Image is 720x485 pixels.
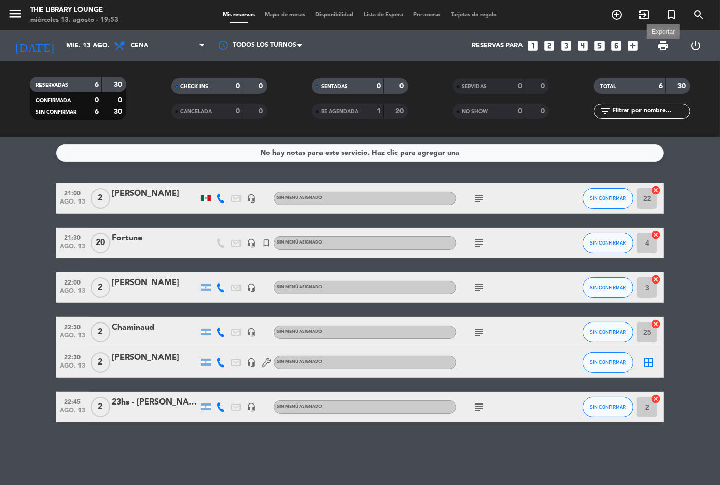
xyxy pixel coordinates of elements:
[583,277,633,298] button: SIN CONFIRMAR
[114,81,124,88] strong: 30
[583,322,633,342] button: SIN CONFIRMAR
[590,285,626,290] span: SIN CONFIRMAR
[60,288,85,299] span: ago. 13
[60,198,85,210] span: ago. 13
[247,328,256,337] i: headset_mic
[651,230,661,240] i: cancel
[95,108,99,115] strong: 6
[36,110,76,115] span: SIN CONFIRMAR
[559,39,573,52] i: looks_3
[236,108,240,115] strong: 0
[462,84,487,89] span: SERVIDAS
[473,237,485,249] i: subject
[36,98,71,103] span: CONFIRMADA
[647,27,680,36] div: Exportar
[526,39,539,52] i: looks_one
[60,243,85,255] span: ago. 13
[36,83,68,88] span: RESERVADAS
[60,407,85,419] span: ago. 13
[262,238,271,248] i: turned_in_not
[260,12,311,18] span: Mapa de mesas
[659,83,663,90] strong: 6
[60,320,85,332] span: 22:30
[677,83,688,90] strong: 30
[247,358,256,367] i: headset_mic
[277,405,322,409] span: Sin menú asignado
[95,81,99,88] strong: 6
[473,401,485,413] i: subject
[446,12,502,18] span: Tarjetas de regalo
[8,6,23,25] button: menu
[236,83,240,90] strong: 0
[180,109,212,114] span: CANCELADA
[473,326,485,338] i: subject
[583,352,633,373] button: SIN CONFIRMAR
[576,39,589,52] i: looks_4
[518,83,522,90] strong: 0
[462,109,488,114] span: NO SHOW
[277,240,322,245] span: Sin menú asignado
[131,42,148,49] span: Cena
[259,83,265,90] strong: 0
[626,39,639,52] i: add_box
[321,109,358,114] span: RE AGENDADA
[665,9,677,21] i: turned_in_not
[541,108,547,115] strong: 0
[277,360,322,364] span: Sin menú asignado
[91,233,110,253] span: 20
[638,9,650,21] i: exit_to_app
[321,84,348,89] span: SENTADAS
[679,30,712,61] div: LOG OUT
[95,97,99,104] strong: 0
[112,321,198,334] div: Chaminaud
[610,39,623,52] i: looks_6
[599,105,611,117] i: filter_list
[247,402,256,412] i: headset_mic
[112,351,198,365] div: [PERSON_NAME]
[651,319,661,329] i: cancel
[180,84,208,89] span: CHECK INS
[590,240,626,246] span: SIN CONFIRMAR
[60,362,85,374] span: ago. 13
[643,356,655,369] i: border_all
[30,15,118,25] div: miércoles 13. agosto - 19:53
[247,194,256,203] i: headset_mic
[611,9,623,21] i: add_circle_outline
[8,6,23,21] i: menu
[583,233,633,253] button: SIN CONFIRMAR
[590,329,626,335] span: SIN CONFIRMAR
[690,39,702,52] i: power_settings_new
[94,39,106,52] i: arrow_drop_down
[30,5,118,15] div: The Library Lounge
[60,276,85,288] span: 22:00
[60,187,85,198] span: 21:00
[91,322,110,342] span: 2
[400,83,406,90] strong: 0
[277,196,322,200] span: Sin menú asignado
[657,39,669,52] span: print
[112,232,198,245] div: Fortune
[91,277,110,298] span: 2
[311,12,359,18] span: Disponibilidad
[590,359,626,365] span: SIN CONFIRMAR
[60,351,85,362] span: 22:30
[543,39,556,52] i: looks_two
[261,147,460,159] div: No hay notas para este servicio. Haz clic para agregar una
[112,396,198,409] div: 23hs - [PERSON_NAME]
[377,108,381,115] strong: 1
[583,397,633,417] button: SIN CONFIRMAR
[473,281,485,294] i: subject
[593,39,606,52] i: looks_5
[91,352,110,373] span: 2
[112,276,198,290] div: [PERSON_NAME]
[611,106,690,117] input: Filtrar por nombre...
[91,188,110,209] span: 2
[518,108,522,115] strong: 0
[247,238,256,248] i: headset_mic
[60,395,85,407] span: 22:45
[693,9,705,21] i: search
[359,12,409,18] span: Lista de Espera
[114,108,124,115] strong: 30
[8,34,61,57] i: [DATE]
[651,274,661,285] i: cancel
